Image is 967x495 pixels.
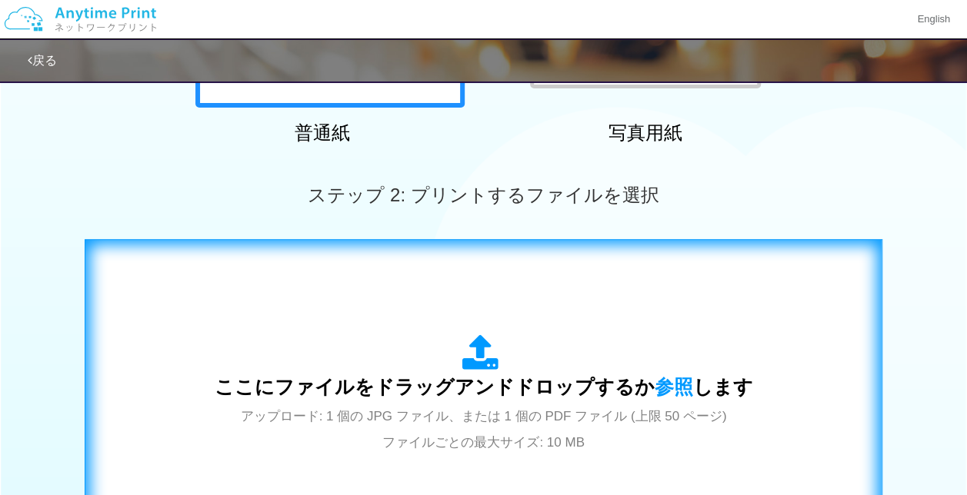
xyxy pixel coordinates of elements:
span: アップロード: 1 個の JPG ファイル、または 1 個の PDF ファイル (上限 50 ページ) ファイルごとの最大サイズ: 10 MB [241,409,727,450]
span: ステップ 2: プリントするファイルを選択 [308,184,659,205]
a: 戻る [28,54,57,67]
h2: 普通紙 [188,123,457,143]
span: ここにファイルをドラッグアンドドロップするか します [215,376,753,397]
span: 参照 [655,376,693,397]
h2: 写真用紙 [511,123,780,143]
